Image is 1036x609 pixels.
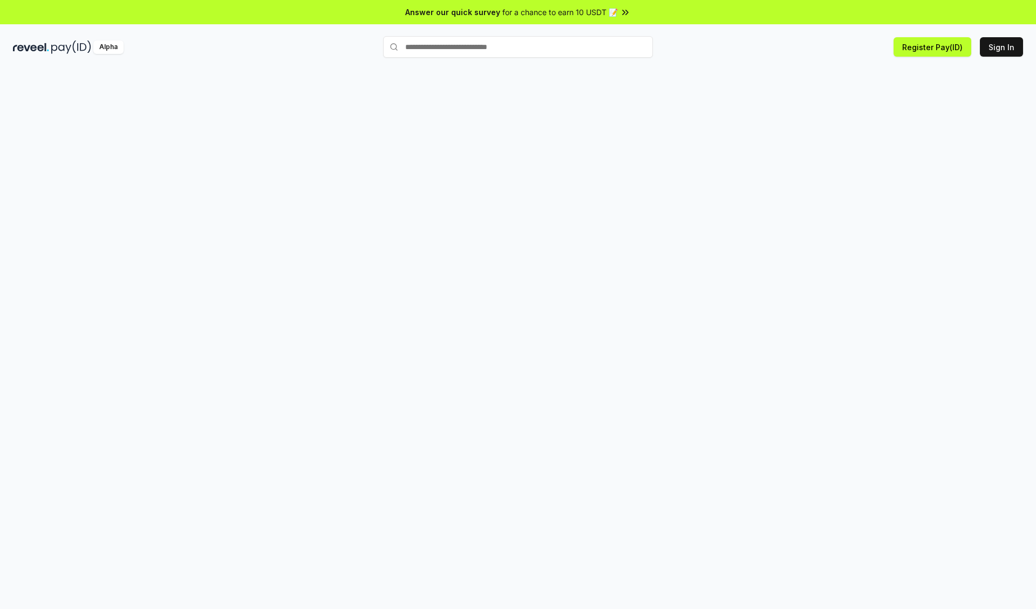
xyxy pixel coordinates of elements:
span: for a chance to earn 10 USDT 📝 [502,6,618,18]
button: Register Pay(ID) [894,37,971,57]
div: Alpha [93,40,124,54]
img: reveel_dark [13,40,49,54]
img: pay_id [51,40,91,54]
button: Sign In [980,37,1023,57]
span: Answer our quick survey [405,6,500,18]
